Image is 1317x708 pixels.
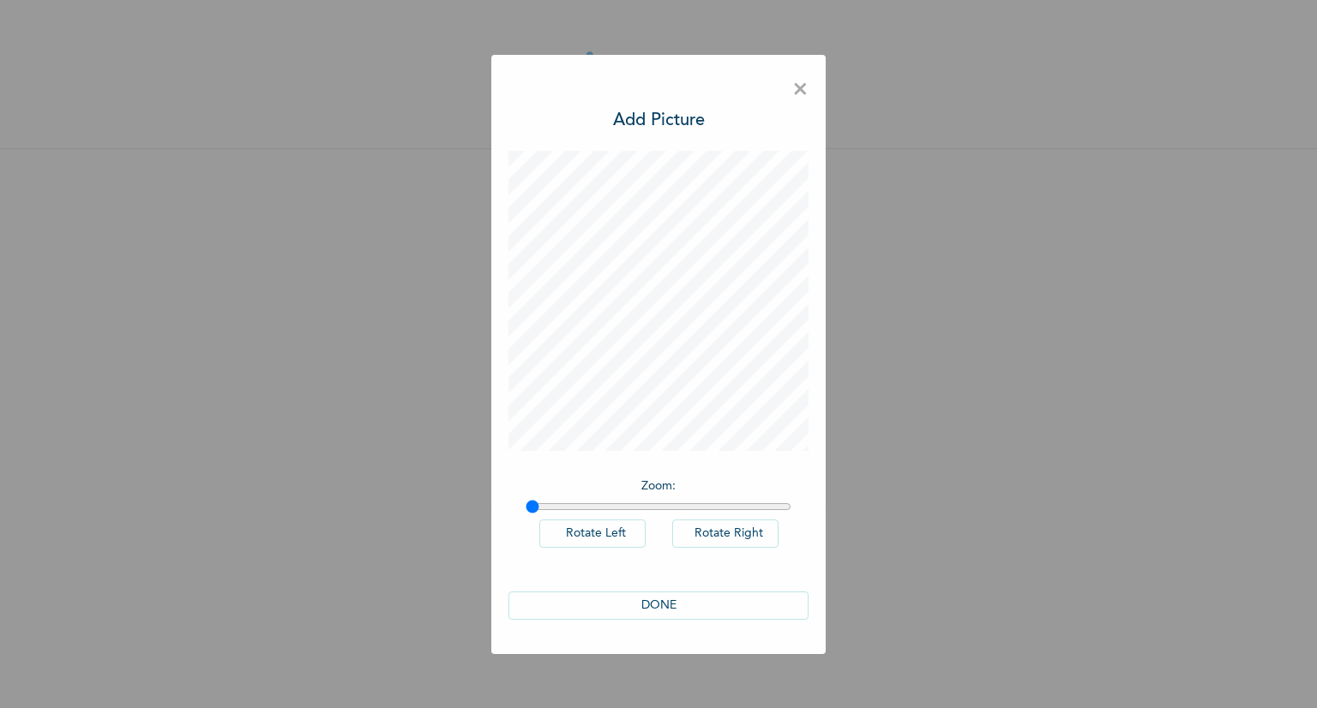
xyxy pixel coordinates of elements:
p: Zoom : [526,477,791,495]
button: Rotate Right [672,519,779,548]
span: × [792,72,809,108]
button: DONE [508,591,809,620]
span: Please add a recent Passport Photograph [504,315,813,384]
button: Rotate Left [539,519,646,548]
h3: Add Picture [613,108,705,134]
